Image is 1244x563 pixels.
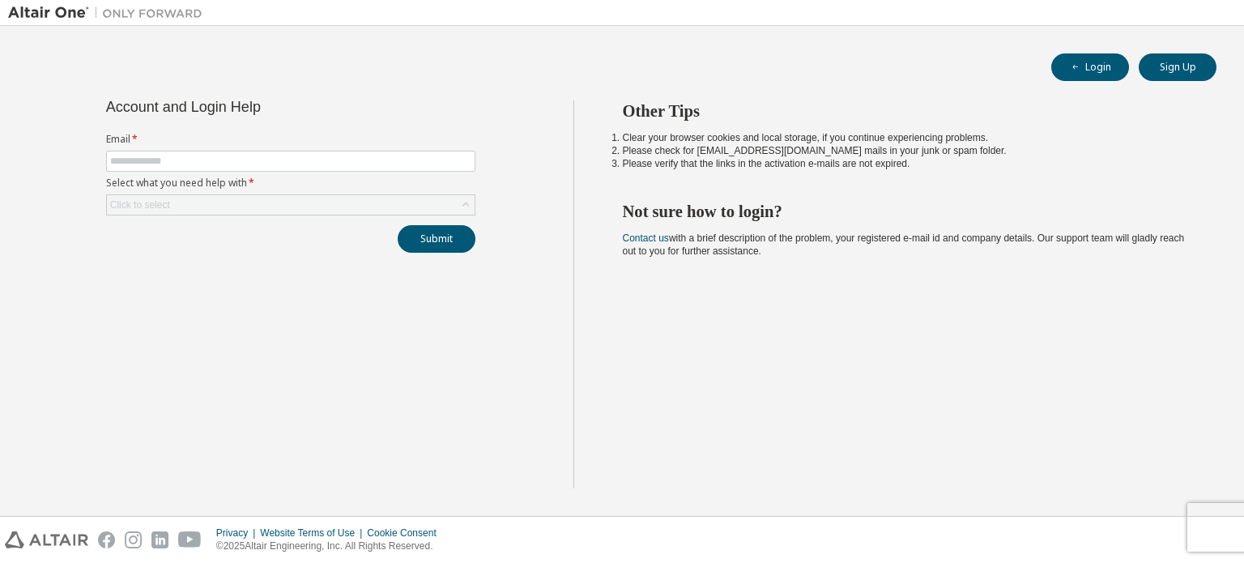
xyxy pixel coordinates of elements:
[623,157,1188,170] li: Please verify that the links in the activation e-mails are not expired.
[125,531,142,548] img: instagram.svg
[216,540,446,553] p: © 2025 Altair Engineering, Inc. All Rights Reserved.
[107,195,475,215] div: Click to select
[5,531,88,548] img: altair_logo.svg
[8,5,211,21] img: Altair One
[106,133,475,146] label: Email
[98,531,115,548] img: facebook.svg
[623,144,1188,157] li: Please check for [EMAIL_ADDRESS][DOMAIN_NAME] mails in your junk or spam folder.
[1051,53,1129,81] button: Login
[623,201,1188,222] h2: Not sure how to login?
[623,232,1185,257] span: with a brief description of the problem, your registered e-mail id and company details. Our suppo...
[623,131,1188,144] li: Clear your browser cookies and local storage, if you continue experiencing problems.
[106,100,402,113] div: Account and Login Help
[151,531,168,548] img: linkedin.svg
[216,527,260,540] div: Privacy
[1139,53,1216,81] button: Sign Up
[178,531,202,548] img: youtube.svg
[260,527,367,540] div: Website Terms of Use
[367,527,445,540] div: Cookie Consent
[623,100,1188,122] h2: Other Tips
[106,177,475,190] label: Select what you need help with
[398,225,475,253] button: Submit
[623,232,669,244] a: Contact us
[110,198,170,211] div: Click to select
